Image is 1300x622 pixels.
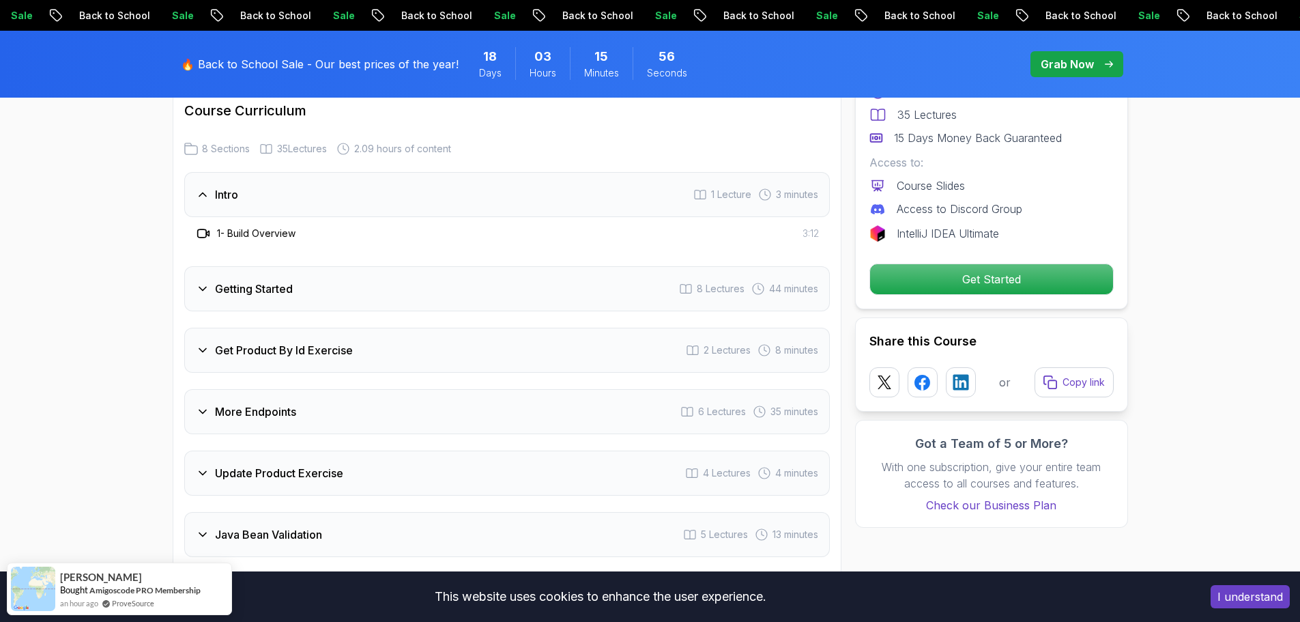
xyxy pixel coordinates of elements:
[584,66,619,80] span: Minutes
[1063,376,1105,389] p: Copy link
[184,389,830,434] button: More Endpoints6 Lectures 35 minutes
[215,526,322,543] h3: Java Bean Validation
[11,567,55,611] img: provesource social proof notification image
[479,66,502,80] span: Days
[60,597,98,609] span: an hour ago
[1194,9,1286,23] p: Back to School
[770,405,818,419] span: 35 minutes
[1041,56,1094,72] p: Grab Now
[869,497,1114,513] a: Check our Business Plan
[647,66,687,80] span: Seconds
[181,56,459,72] p: 🔥 Back to School Sale - Our best prices of the year!
[642,9,686,23] p: Sale
[60,571,142,583] span: [PERSON_NAME]
[112,597,154,609] a: ProveSource
[388,9,481,23] p: Back to School
[184,451,830,496] button: Update Product Exercise4 Lectures 4 minutes
[897,107,957,123] p: 35 Lectures
[1032,9,1125,23] p: Back to School
[704,343,751,357] span: 2 Lectures
[869,225,886,242] img: jetbrains logo
[215,404,296,420] h3: More Endpoints
[89,585,201,595] a: Amigoscode PRO Membership
[594,47,608,66] span: 15 Minutes
[184,512,830,557] button: Java Bean Validation5 Lectures 13 minutes
[659,47,675,66] span: 56 Seconds
[530,66,556,80] span: Hours
[184,328,830,373] button: Get Product By Id Exercise2 Lectures 8 minutes
[775,466,818,480] span: 4 minutes
[217,227,295,240] h3: 1 - Build Overview
[772,528,818,541] span: 13 minutes
[701,528,748,541] span: 5 Lectures
[897,201,1022,217] p: Access to Discord Group
[869,459,1114,492] p: With one subscription, give your entire team access to all courses and features.
[227,9,320,23] p: Back to School
[870,264,1113,294] p: Get Started
[698,405,746,419] span: 6 Lectures
[710,9,803,23] p: Back to School
[215,186,238,203] h3: Intro
[775,343,818,357] span: 8 minutes
[202,142,250,156] span: 8 Sections
[897,225,999,242] p: IntelliJ IDEA Ultimate
[894,130,1062,146] p: 15 Days Money Back Guaranteed
[897,178,965,194] p: Course Slides
[159,9,203,23] p: Sale
[354,142,451,156] span: 2.09 hours of content
[803,9,847,23] p: Sale
[999,374,1011,391] p: or
[697,282,745,296] span: 8 Lectures
[215,465,343,481] h3: Update Product Exercise
[711,188,751,201] span: 1 Lecture
[184,101,830,120] h2: Course Curriculum
[215,281,293,297] h3: Getting Started
[534,47,551,66] span: 3 Hours
[320,9,364,23] p: Sale
[66,9,159,23] p: Back to School
[776,188,818,201] span: 3 minutes
[483,47,497,66] span: 18 Days
[703,466,751,480] span: 4 Lectures
[869,264,1114,295] button: Get Started
[1125,9,1169,23] p: Sale
[1211,585,1290,608] button: Accept cookies
[184,266,830,311] button: Getting Started8 Lectures 44 minutes
[869,332,1114,351] h2: Share this Course
[871,9,964,23] p: Back to School
[215,342,353,358] h3: Get Product By Id Exercise
[964,9,1008,23] p: Sale
[184,172,830,217] button: Intro1 Lecture 3 minutes
[277,142,327,156] span: 35 Lectures
[803,227,819,240] span: 3:12
[869,434,1114,453] h3: Got a Team of 5 or More?
[1035,367,1114,397] button: Copy link
[869,154,1114,171] p: Access to:
[549,9,642,23] p: Back to School
[60,584,88,595] span: Bought
[10,582,1190,612] div: This website uses cookies to enhance the user experience.
[769,282,818,296] span: 44 minutes
[481,9,525,23] p: Sale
